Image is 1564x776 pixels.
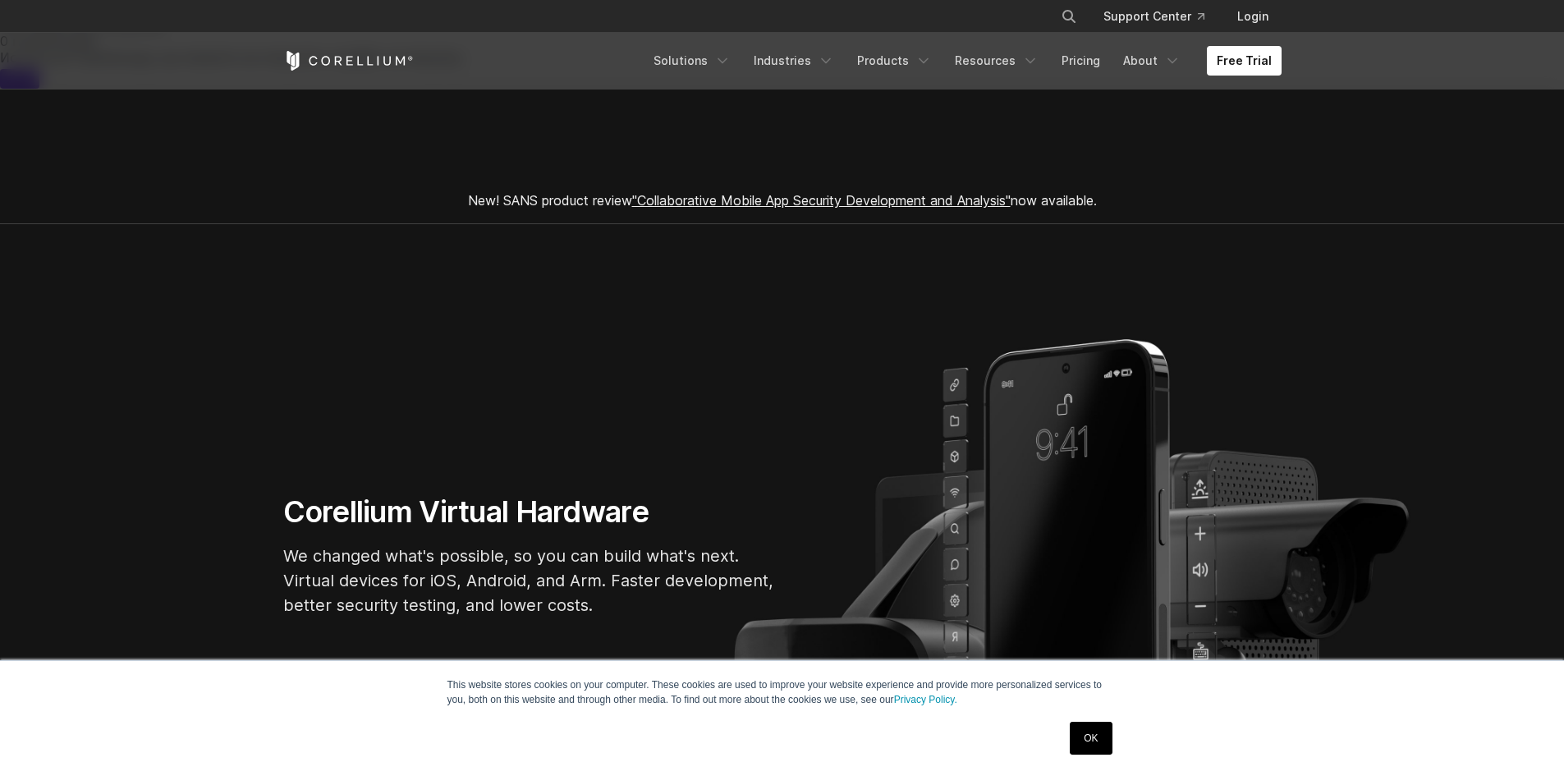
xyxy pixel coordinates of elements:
a: Resources [945,46,1048,76]
p: This website stores cookies on your computer. These cookies are used to improve your website expe... [447,677,1117,707]
a: Pricing [1052,46,1110,76]
div: Navigation Menu [1041,2,1282,31]
a: Login [1224,2,1282,31]
span: New! SANS product review now available. [468,192,1097,209]
a: Free Trial [1207,46,1282,76]
a: "Collaborative Mobile App Security Development and Analysis" [632,192,1011,209]
a: About [1113,46,1190,76]
a: Privacy Policy. [894,694,957,705]
button: Search [1054,2,1084,31]
a: Solutions [644,46,741,76]
h1: Corellium Virtual Hardware [283,494,776,530]
div: Navigation Menu [644,46,1282,76]
a: Corellium Home [283,51,414,71]
a: Products [847,46,942,76]
a: Support Center [1090,2,1218,31]
a: OK [1070,722,1112,755]
a: Industries [744,46,844,76]
p: We changed what's possible, so you can build what's next. Virtual devices for iOS, Android, and A... [283,544,776,618]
